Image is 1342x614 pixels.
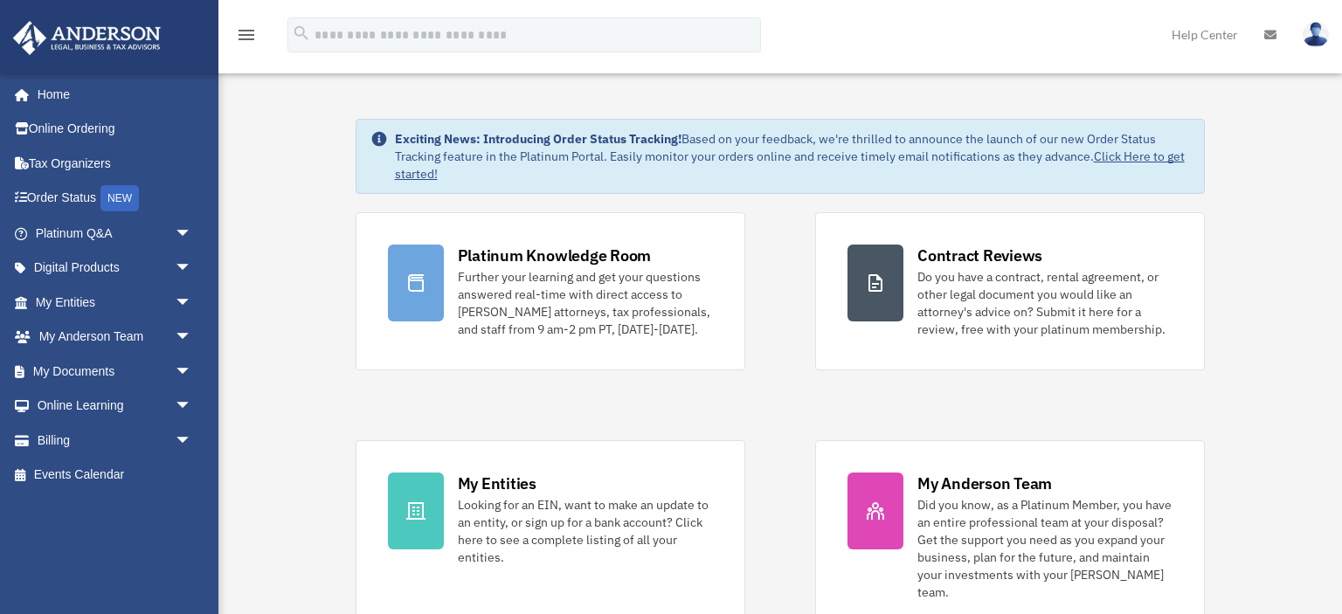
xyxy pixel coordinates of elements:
[917,268,1173,338] div: Do you have a contract, rental agreement, or other legal document you would like an attorney's ad...
[917,245,1042,266] div: Contract Reviews
[917,473,1052,494] div: My Anderson Team
[395,130,1191,183] div: Based on your feedback, we're thrilled to announce the launch of our new Order Status Tracking fe...
[236,31,257,45] a: menu
[1303,22,1329,47] img: User Pic
[12,320,218,355] a: My Anderson Teamarrow_drop_down
[12,458,218,493] a: Events Calendar
[12,354,218,389] a: My Documentsarrow_drop_down
[12,285,218,320] a: My Entitiesarrow_drop_down
[12,251,218,286] a: Digital Productsarrow_drop_down
[815,212,1205,370] a: Contract Reviews Do you have a contract, rental agreement, or other legal document you would like...
[458,473,536,494] div: My Entities
[458,268,713,338] div: Further your learning and get your questions answered real-time with direct access to [PERSON_NAM...
[12,77,210,112] a: Home
[100,185,139,211] div: NEW
[175,285,210,321] span: arrow_drop_down
[175,354,210,390] span: arrow_drop_down
[356,212,745,370] a: Platinum Knowledge Room Further your learning and get your questions answered real-time with dire...
[395,148,1185,182] a: Click Here to get started!
[8,21,166,55] img: Anderson Advisors Platinum Portal
[12,423,218,458] a: Billingarrow_drop_down
[175,216,210,252] span: arrow_drop_down
[175,389,210,424] span: arrow_drop_down
[395,131,681,147] strong: Exciting News: Introducing Order Status Tracking!
[458,496,713,566] div: Looking for an EIN, want to make an update to an entity, or sign up for a bank account? Click her...
[12,146,218,181] a: Tax Organizers
[12,181,218,217] a: Order StatusNEW
[292,24,311,43] i: search
[175,423,210,459] span: arrow_drop_down
[236,24,257,45] i: menu
[175,320,210,355] span: arrow_drop_down
[458,245,652,266] div: Platinum Knowledge Room
[12,216,218,251] a: Platinum Q&Aarrow_drop_down
[12,112,218,147] a: Online Ordering
[917,496,1173,601] div: Did you know, as a Platinum Member, you have an entire professional team at your disposal? Get th...
[175,251,210,286] span: arrow_drop_down
[12,389,218,424] a: Online Learningarrow_drop_down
